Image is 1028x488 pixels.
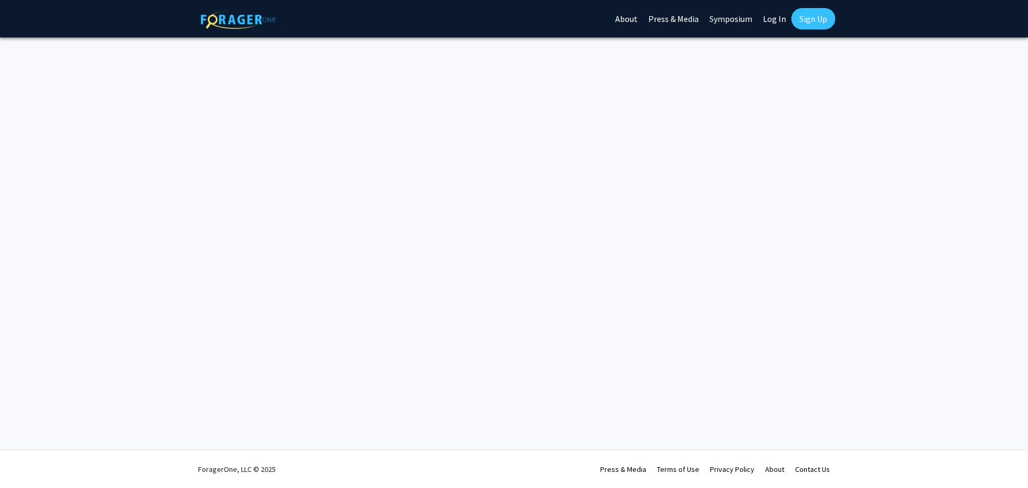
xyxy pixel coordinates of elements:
a: Terms of Use [657,464,699,474]
a: Press & Media [600,464,646,474]
a: Privacy Policy [710,464,754,474]
a: Sign Up [791,8,835,29]
div: ForagerOne, LLC © 2025 [198,451,276,488]
img: ForagerOne Logo [201,10,276,29]
a: About [765,464,784,474]
a: Contact Us [795,464,830,474]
